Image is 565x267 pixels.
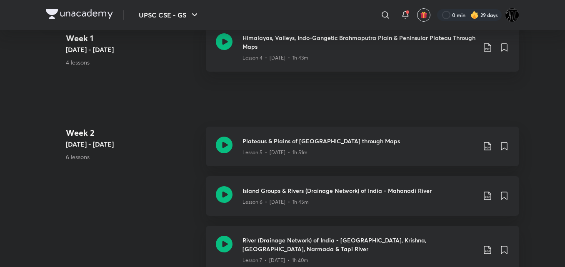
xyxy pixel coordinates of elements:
h4: Week 2 [66,127,199,139]
a: Company Logo [46,9,113,21]
p: Lesson 6 • [DATE] • 1h 45m [242,198,309,206]
h3: Himalayas, Valleys, Indo-Gangetic Brahmaputra Plain & Peninsular Plateau Through Maps [242,33,476,51]
img: Watcher [505,8,519,22]
h5: [DATE] - [DATE] [66,45,199,55]
h3: Plateaus & Plains of [GEOGRAPHIC_DATA] through Maps [242,137,476,145]
p: Lesson 4 • [DATE] • 1h 43m [242,54,308,62]
h4: Week 1 [66,32,199,45]
p: 4 lessons [66,58,199,67]
img: avatar [420,11,427,19]
p: 6 lessons [66,152,199,161]
h3: Island Groups & Rivers (Drainage Network) of India - Mahanadi River [242,186,476,195]
img: streak [470,11,479,19]
a: Island Groups & Rivers (Drainage Network) of India - Mahanadi RiverLesson 6 • [DATE] • 1h 45m [206,176,519,226]
button: avatar [417,8,430,22]
h3: River (Drainage Network) of India - [GEOGRAPHIC_DATA], Krishna, [GEOGRAPHIC_DATA], Narmada & Tapi... [242,236,476,253]
h5: [DATE] - [DATE] [66,139,199,149]
img: Company Logo [46,9,113,19]
p: Lesson 5 • [DATE] • 1h 51m [242,149,307,156]
button: UPSC CSE - GS [134,7,205,23]
a: Plateaus & Plains of [GEOGRAPHIC_DATA] through MapsLesson 5 • [DATE] • 1h 51m [206,127,519,176]
p: Lesson 7 • [DATE] • 1h 40m [242,257,308,264]
a: Himalayas, Valleys, Indo-Gangetic Brahmaputra Plain & Peninsular Plateau Through MapsLesson 4 • [... [206,23,519,82]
